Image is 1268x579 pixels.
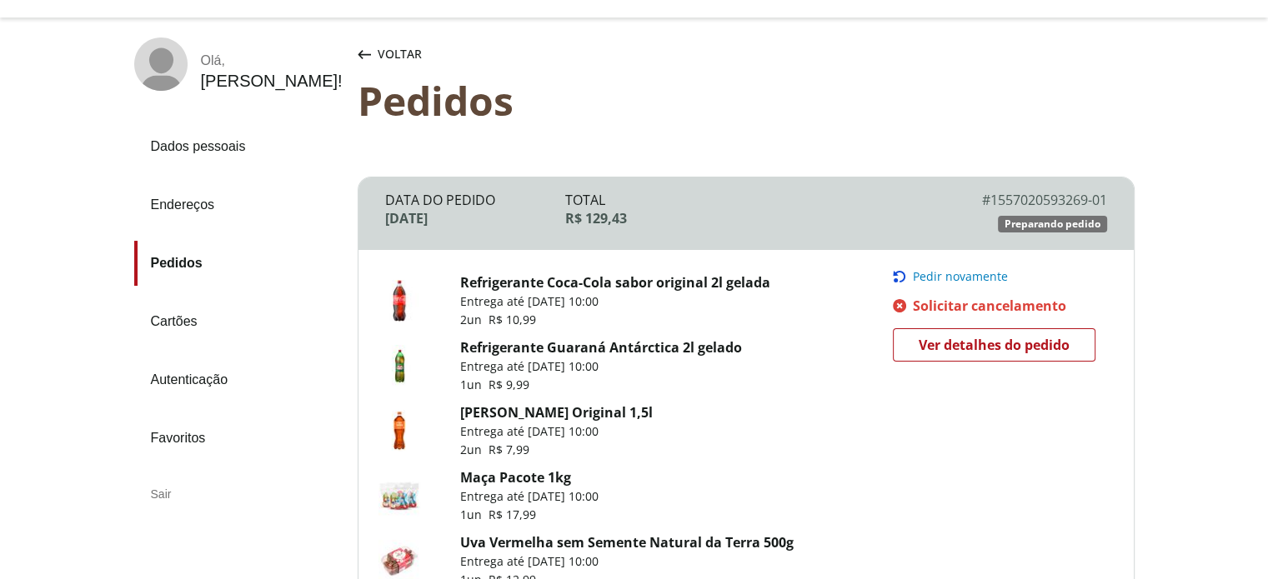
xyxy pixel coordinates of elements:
[913,297,1066,315] span: Solicitar cancelamento
[919,332,1070,357] span: Ver detalhes do pedido
[460,293,770,310] p: Entrega até [DATE] 10:00
[460,468,571,487] a: Maça Pacote 1kg
[378,280,420,322] img: Refrigerante Coca-Cola sabor original 2l gelada
[926,191,1107,209] div: # 1557020593269-01
[489,442,529,457] span: R$ 7,99
[489,377,529,392] span: R$ 9,99
[460,442,489,457] span: 2 un
[134,124,344,169] a: Dados pessoais
[893,270,1106,283] button: Pedir novamente
[913,270,1008,283] span: Pedir novamente
[460,533,794,552] a: Uva Vermelha sem Semente Natural da Terra 500g
[385,209,566,227] div: [DATE]
[358,77,1135,123] div: Pedidos
[460,507,489,522] span: 1 un
[460,338,742,357] a: Refrigerante Guaraná Antárctica 2l gelado
[201,53,343,68] div: Olá ,
[378,475,420,517] img: Maça Pacote 1kg
[134,182,344,227] a: Endereços
[378,410,420,452] img: Matte Leão Original 1,5l
[460,312,489,327] span: 2 un
[378,46,422,62] span: Voltar
[134,416,344,461] a: Favoritos
[385,191,566,209] div: Data do Pedido
[460,403,653,422] a: [PERSON_NAME] Original 1,5l
[201,72,343,91] div: [PERSON_NAME] !
[460,488,599,505] p: Entrega até [DATE] 10:00
[489,312,536,327] span: R$ 10,99
[134,299,344,344] a: Cartões
[565,191,926,209] div: Total
[134,474,344,514] div: Sair
[354,37,425,71] button: Voltar
[893,328,1095,362] a: Ver detalhes do pedido
[460,358,742,375] p: Entrega até [DATE] 10:00
[460,273,770,292] a: Refrigerante Coca-Cola sabor original 2l gelada
[565,209,926,227] div: R$ 129,43
[893,297,1106,315] a: Solicitar cancelamento
[134,241,344,286] a: Pedidos
[134,357,344,402] a: Autenticação
[1005,217,1100,231] span: Preparando pedido
[489,507,536,522] span: R$ 17,99
[378,345,420,387] img: Refrigerante Guaraná Antárctica 2l gelado
[460,377,489,392] span: 1 un
[460,423,653,440] p: Entrega até [DATE] 10:00
[460,553,794,570] p: Entrega até [DATE] 10:00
